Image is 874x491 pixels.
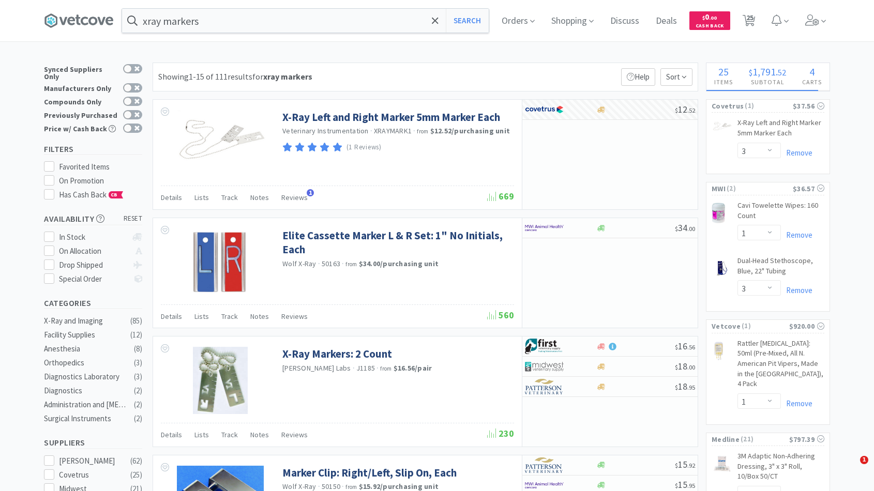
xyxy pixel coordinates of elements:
[250,430,269,439] span: Notes
[194,430,209,439] span: Lists
[794,77,830,87] h4: Carts
[487,190,514,202] span: 669
[446,9,489,33] button: Search
[221,430,238,439] span: Track
[44,83,118,92] div: Manufacturers Only
[778,67,786,78] span: 52
[394,363,432,373] strong: $16.56 / pair
[221,312,238,321] span: Track
[130,469,142,481] div: ( 25 )
[781,285,812,295] a: Remove
[109,192,119,198] span: CB
[675,103,695,115] span: 12
[793,183,824,194] div: $36.57
[263,71,312,82] strong: xray markers
[706,77,741,87] h4: Items
[130,455,142,467] div: ( 62 )
[59,175,143,187] div: On Promotion
[44,398,128,411] div: Administration and [MEDICAL_DATA]
[359,482,439,491] strong: $15.92 / purchasing unit
[726,183,793,194] span: ( 2 )
[44,97,118,105] div: Compounds Only
[44,412,128,425] div: Surgical Instruments
[712,341,726,361] img: 121ccc3f56c041528163d69659654496.png
[345,483,357,490] span: from
[417,128,428,135] span: from
[687,482,695,489] span: . 95
[134,371,142,383] div: ( 3 )
[860,456,868,464] span: 1
[675,380,695,392] span: 18
[59,161,143,173] div: Favorited Items
[487,309,514,321] span: 560
[59,469,123,481] div: Covetrus
[282,228,511,257] a: Elite Cassette Marker L & R Set: 1" No Initials, Each
[687,106,695,114] span: . 52
[281,193,308,202] span: Reviews
[675,106,678,114] span: $
[652,17,681,26] a: Deals
[712,320,741,332] span: Vetcove
[342,259,344,268] span: ·
[307,189,314,196] span: 1
[318,259,320,268] span: ·
[696,23,724,30] span: Cash Back
[525,339,564,354] img: 67d67680309e4a0bb49a5ff0391dcc42_6.png
[353,363,355,373] span: ·
[161,430,182,439] span: Details
[282,110,500,124] a: X-Ray Left and Right Marker 5mm Marker Each
[322,259,340,268] span: 50163
[252,71,312,82] span: for
[712,120,732,134] img: 03d7df9d23d9400a8b5858e00a48502d_536439.png
[44,124,118,132] div: Price w/ Cash Back
[282,126,369,135] a: Veterinary Instrumentation
[44,143,142,155] h5: Filters
[59,245,128,257] div: On Allocation
[675,383,678,391] span: $
[134,412,142,425] div: ( 2 )
[712,258,732,279] img: bd3bc046a118498e80ec71f8d82ebabc_16550.png
[190,228,250,296] img: 7ada940c05bc40c885f9b48d3bdc470a_348805.png
[675,458,695,470] span: 15
[134,343,142,355] div: ( 8 )
[675,340,695,352] span: 16
[59,455,123,467] div: [PERSON_NAME]
[839,456,864,481] iframe: Intercom live chat
[621,68,655,86] p: Help
[59,259,128,271] div: Drop Shipped
[161,193,182,202] span: Details
[741,67,794,77] div: .
[702,14,705,21] span: $
[737,118,824,142] a: X-Ray Left and Right Marker 5mm Marker Each
[781,230,812,240] a: Remove
[718,65,729,78] span: 25
[282,363,351,373] a: [PERSON_NAME] Labs
[281,312,308,321] span: Reviews
[687,225,695,233] span: . 00
[44,385,128,397] div: Diagnostics
[606,17,643,26] a: Discuss
[702,12,717,22] span: 0
[44,343,128,355] div: Anesthesia
[809,65,815,78] span: 4
[789,434,824,445] div: $797.39
[675,462,678,469] span: $
[525,359,564,374] img: 4dd14cff54a648ac9e977f0c5da9bc2e_5.png
[687,383,695,391] span: . 95
[781,148,812,158] a: Remove
[359,259,439,268] strong: $34.00 / purchasing unit
[44,329,128,341] div: Facility Supplies
[793,100,824,112] div: $37.56
[744,101,793,111] span: ( 1 )
[781,398,812,408] a: Remove
[380,365,391,372] span: from
[675,482,678,489] span: $
[44,213,142,225] h5: Availability
[660,68,692,86] span: Sort
[737,256,824,280] a: Dual-Head Stethoscope, Blue, 22" Tubing
[250,312,269,321] span: Notes
[193,347,247,414] img: ae0ac812803f47f0871bee7019bf1582_125331.jpeg
[737,451,824,486] a: 3M Adaptic Non-Adhering Dressing, 3" x 3" Roll, 10/Box 50/CT
[44,110,118,119] div: Previously Purchased
[675,360,695,372] span: 18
